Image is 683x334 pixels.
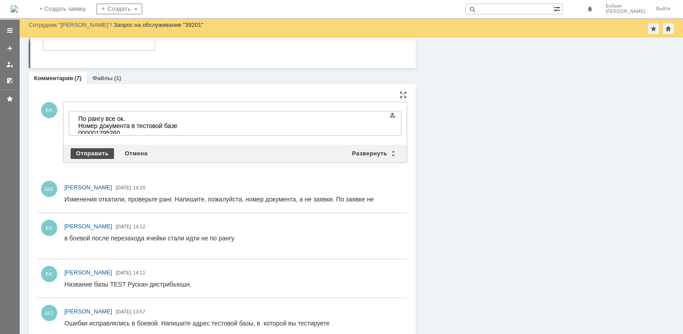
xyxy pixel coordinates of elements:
div: На всю страницу [400,91,407,98]
a: [PERSON_NAME] [64,307,112,316]
div: Номер документа в тестовой базе 000001295260 [4,11,131,25]
span: [DATE] [116,224,131,229]
div: Добавить в избранное [648,23,659,34]
span: С уважением, [5,29,47,36]
span: . [62,82,63,90]
a: Мои заявки [3,57,17,72]
div: (7) [75,75,82,81]
span: [DATE] [116,270,131,275]
span: 14:20 [133,185,146,190]
span: stacargo [21,90,46,97]
div: Запрос на обслуживание "39201" [114,21,203,28]
span: Бубкин [606,4,645,9]
span: [DATE] [116,309,131,314]
a: Создать заявку [3,41,17,56]
span: . [20,90,54,97]
span: ОП г. [GEOGRAPHIC_DATA] [5,60,92,67]
span: [PERSON_NAME] [64,308,112,315]
div: / [29,21,114,28]
span: 13:57 [133,309,146,314]
div: (1) [114,75,121,81]
span: [DATE] [116,185,131,190]
span: ru [63,82,69,90]
a: stacargo.ru [21,90,54,97]
span: Показать панель инструментов [387,110,398,121]
span: 7(4852)637-120 вн. 1201 [45,67,119,74]
img: download [5,111,118,140]
span: stacargo [5,82,62,90]
span: Расширенный поиск [553,4,562,13]
div: По рангу все ок. [4,4,131,11]
a: Сотрудник "[PERSON_NAME]" [29,21,110,28]
img: logo [11,5,18,13]
span: 14:12 [133,224,146,229]
a: Комментарии [34,75,73,81]
span: [PERSON_NAME] [5,36,65,44]
a: Перейти на домашнюю страницу [11,5,18,13]
span: @ [30,82,37,90]
span: ООО «СТА Карго» [5,52,62,59]
span: Оф. тел.: + [5,67,45,74]
span: [PERSON_NAME] [64,223,112,230]
span: Сот. тел.: [PHONE_NUMBER] [5,75,100,82]
a: Файлы [92,75,113,81]
a: [PERSON_NAME] [64,183,112,192]
div: Создать [97,4,142,14]
span: . [46,90,48,97]
div: Сделать домашней страницей [663,23,674,34]
a: [PERSON_NAME] [64,222,112,231]
span: [PERSON_NAME] [64,184,112,191]
span: www [5,90,20,97]
span: [PERSON_NAME] [64,269,112,276]
a: Мои согласования [3,73,17,88]
span: Руководитель склада [5,44,73,51]
span: БК [41,102,57,118]
a: bubkin.k@ [5,82,37,90]
span: ru [48,90,54,97]
span: 14:11 [133,270,146,275]
a: [PERSON_NAME] [64,268,112,277]
span: [PERSON_NAME] [606,9,645,14]
span: . [25,82,26,90]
